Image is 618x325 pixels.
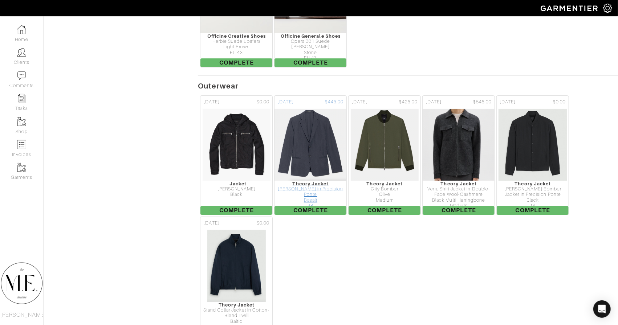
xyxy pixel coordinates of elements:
span: Complete [200,206,272,215]
div: Theory Jacket [349,181,420,186]
div: Vena Shirt Jacket in Double-Face Wool-Cashmere [423,186,495,198]
span: $0.00 [257,99,269,106]
div: 38 [275,203,346,209]
img: 4rT56e8SNijQuu5aASj3GTn3 [207,230,267,302]
span: Complete [497,206,569,215]
div: Light Brown [200,44,272,50]
span: [DATE] [426,99,442,106]
div: Officine Creative Shoes [200,33,272,39]
img: rVuEdwRbWh3F36Ms76qVabB2 [202,108,271,181]
span: Complete [275,206,346,215]
span: $0.00 [257,220,269,227]
img: byso7GLVqQYscz2pcXrsHfFS [422,108,496,181]
div: Opera 001 Suede [PERSON_NAME] [275,39,346,50]
div: Stand Collar Jacket in Cotton-Blend Twill [200,308,272,319]
div: Stone [275,50,346,55]
div: EU 43 [275,55,346,61]
img: clients-icon-6bae9207a08558b7cb47a8932f037763ab4055f8c8b6bfacd5dc20c3e0201464.png [17,48,26,57]
span: Complete [423,206,495,215]
div: Basalt [275,198,346,203]
img: YZHHuzrhcQDMJvqaZ9e6ib1L [273,108,348,181]
img: dashboard-icon-dbcd8f5a0b271acd01030246c82b418ddd0df26cd7fceb0bd07c9910d44c42f6.png [17,25,26,34]
div: Olive [349,192,420,197]
img: garments-icon-b7da505a4dc4fd61783c78ac3ca0ef83fa9d6f193b1c9dc38574b1d14d53ca28.png [17,117,26,126]
img: comment-icon-a0a6a9ef722e966f86d9cbdc48e553b5cf19dbc54f86b18d962a5391bc8f6eb6.png [17,71,26,80]
div: Herbie Suede Loafers [200,39,272,44]
a: [DATE] $0.00 - Jacket [PERSON_NAME] Black Complete [199,95,273,216]
span: [DATE] [203,220,219,227]
div: [PERSON_NAME] in Precision Ponte [275,186,346,198]
a: [DATE] $0.00 Theory Jacket [PERSON_NAME] Bomber Jacket in Precision Ponte Black M Complete [496,95,570,216]
div: Theory Jacket [423,181,495,186]
div: [PERSON_NAME] [200,186,272,192]
span: [DATE] [351,99,367,106]
div: Open Intercom Messenger [593,300,611,318]
div: Baltic [200,319,272,324]
img: bTnqWm9J7WCtyMmvx6Xijdzs [498,108,568,181]
span: $0.00 [553,99,566,106]
span: $425.00 [399,99,418,106]
div: [PERSON_NAME] Bomber Jacket in Precision Ponte [497,186,569,198]
div: Black [200,192,272,197]
a: [DATE] $645.00 Theory Jacket Vena Shirt Jacket in Double-Face Wool-Cashmere Black Multi Herringbo... [422,95,496,216]
img: orders-icon-0abe47150d42831381b5fb84f609e132dff9fe21cb692f30cb5eec754e2cba89.png [17,140,26,149]
div: Officine Generale Shoes [275,33,346,39]
div: Medium [423,203,495,209]
img: GvLBzAESRCrm3m9xPFvEvxNU [350,108,419,181]
span: [DATE] [277,99,293,106]
span: [DATE] [203,99,219,106]
span: Complete [200,58,272,67]
div: Black Multi Herringbone [423,198,495,203]
div: - Jacket [200,181,272,186]
img: garments-icon-b7da505a4dc4fd61783c78ac3ca0ef83fa9d6f193b1c9dc38574b1d14d53ca28.png [17,163,26,172]
span: $645.00 [473,99,492,106]
div: EU 43 [200,50,272,55]
div: Black [497,198,569,203]
span: $445.00 [325,99,343,106]
div: City Bomber [349,186,420,192]
a: [DATE] $445.00 Theory Jacket [PERSON_NAME] in Precision Ponte Basalt 38 Complete [273,95,347,216]
img: reminder-icon-8004d30b9f0a5d33ae49ab947aed9ed385cf756f9e5892f1edd6e32f2345188e.png [17,94,26,103]
div: Medium [349,198,420,203]
img: gear-icon-white-bd11855cb880d31180b6d7d6211b90ccbf57a29d726f0c71d8c61bd08dd39cc2.png [603,4,612,13]
span: [DATE] [500,99,516,106]
div: Theory Jacket [200,302,272,308]
h5: Outerwear [198,82,618,90]
span: Complete [275,58,346,67]
div: M [497,203,569,209]
a: [DATE] $425.00 Theory Jacket City Bomber Olive Medium Complete [347,95,422,216]
img: garmentier-logo-header-white-b43fb05a5012e4ada735d5af1a66efaba907eab6374d6393d1fbf88cb4ef424d.png [537,2,603,15]
div: Theory Jacket [497,181,569,186]
div: Theory Jacket [275,181,346,186]
span: Complete [349,206,420,215]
